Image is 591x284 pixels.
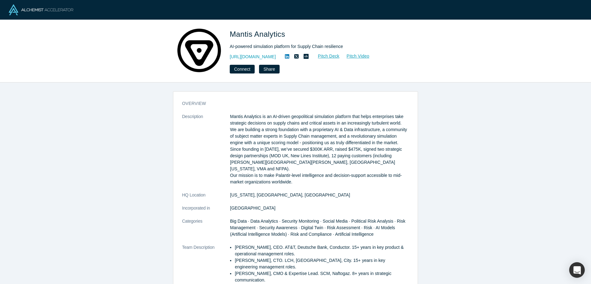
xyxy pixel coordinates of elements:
[9,4,73,15] img: Alchemist Logo
[230,65,255,73] button: Connect
[230,54,276,60] a: [URL][DOMAIN_NAME]
[182,113,230,192] dt: Description
[259,65,279,73] button: Share
[182,205,230,218] dt: Incorporated in
[311,53,340,60] a: Pitch Deck
[230,113,409,185] p: Mantis Analytics is an AI-driven geopolitical simulation platform that helps enterprises take str...
[230,219,406,237] span: Big Data · Data Analytics · Security Monitoring · Social Media · Political Risk Analysis · Risk M...
[230,30,287,38] span: Mantis Analytics
[340,53,370,60] a: Pitch Video
[230,192,409,198] dd: [US_STATE], [GEOGRAPHIC_DATA], [GEOGRAPHIC_DATA]
[177,29,221,72] img: Mantis Analytics's Logo
[235,270,409,283] li: [PERSON_NAME], CMO & Expertise Lead. SCM, Naftogaz. 8+ years in strategic communication.
[182,100,400,107] h3: overview
[230,205,409,211] dd: [GEOGRAPHIC_DATA]
[182,218,230,244] dt: Categories
[235,244,409,257] li: [PERSON_NAME], CEO. AT&T, Deutsche Bank, Conductor. 15+ years in key product & operational manage...
[182,192,230,205] dt: HQ Location
[230,43,404,50] div: AI-powered simulation platform for Supply Chain resilience
[235,257,409,270] li: [PERSON_NAME], CTO. LCH, [GEOGRAPHIC_DATA], City. 15+ years in key engineering management roles.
